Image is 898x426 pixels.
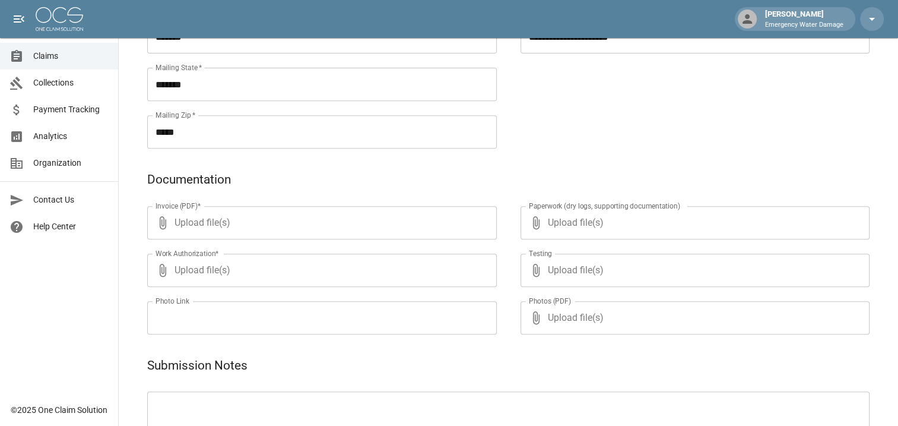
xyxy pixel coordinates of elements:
[529,248,552,258] label: Testing
[174,206,465,239] span: Upload file(s)
[156,201,201,211] label: Invoice (PDF)*
[33,50,109,62] span: Claims
[765,20,843,30] p: Emergency Water Damage
[156,110,196,120] label: Mailing Zip
[529,201,680,211] label: Paperwork (dry logs, supporting documentation)
[174,254,465,287] span: Upload file(s)
[156,296,189,306] label: Photo Link
[548,254,838,287] span: Upload file(s)
[156,62,202,72] label: Mailing State
[7,7,31,31] button: open drawer
[33,130,109,143] span: Analytics
[548,301,838,335] span: Upload file(s)
[548,206,838,239] span: Upload file(s)
[33,220,109,233] span: Help Center
[156,248,219,258] label: Work Authorization*
[33,194,109,206] span: Contact Us
[760,8,848,30] div: [PERSON_NAME]
[529,296,571,306] label: Photos (PDF)
[36,7,83,31] img: ocs-logo-white-transparent.png
[11,404,107,416] div: © 2025 One Claim Solution
[33,77,109,89] span: Collections
[33,103,109,116] span: Payment Tracking
[33,157,109,169] span: Organization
